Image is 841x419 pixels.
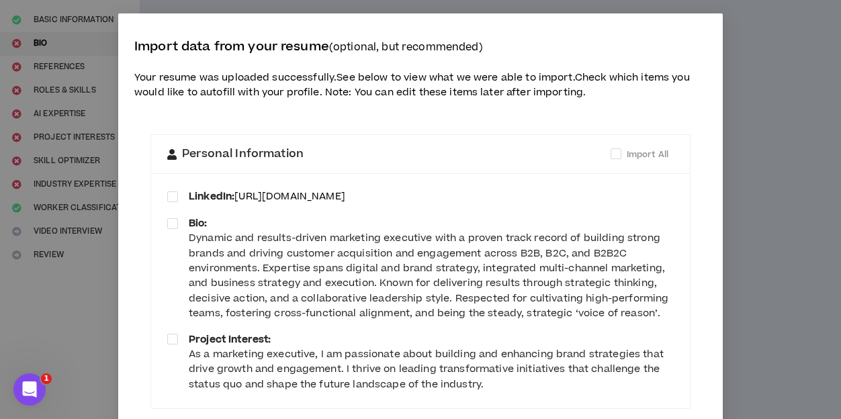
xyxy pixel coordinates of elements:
[627,148,668,160] span: Import All
[329,40,483,54] small: (optional, but recommended)
[182,146,304,163] span: Personal Information
[189,332,271,346] strong: Project Interest:
[134,38,707,57] p: Import data from your resume
[13,373,46,406] iframe: Intercom live chat
[687,13,723,50] button: Close
[189,231,674,321] div: Dynamic and results-driven marketing executive with a proven track record of building strong bran...
[189,189,234,203] strong: LinkedIn:
[234,189,345,203] a: [URL][DOMAIN_NAME]
[41,373,52,384] span: 1
[189,216,208,230] strong: Bio:
[134,71,707,101] p: Your resume was uploaded successfully. See below to view what we were able to import. Check which...
[189,347,674,392] div: As a marketing executive, I am passionate about building and enhancing brand strategies that driv...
